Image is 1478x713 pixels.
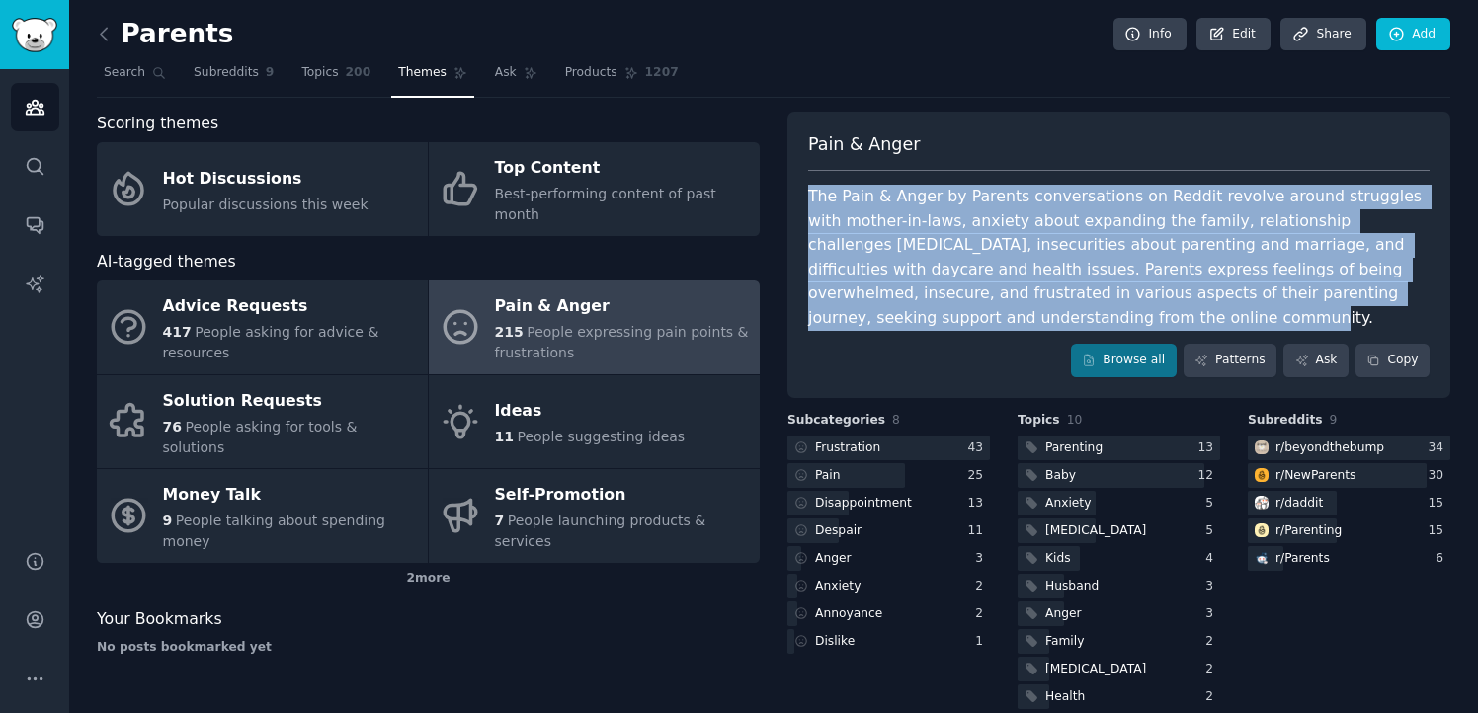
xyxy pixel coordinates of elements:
[815,522,862,540] div: Despair
[1275,522,1342,540] div: r/ Parenting
[815,467,841,485] div: Pain
[495,513,706,549] span: People launching products & services
[97,469,428,563] a: Money Talk9People talking about spending money
[808,132,920,157] span: Pain & Anger
[301,64,338,82] span: Topics
[495,429,514,444] span: 11
[97,639,760,657] div: No posts bookmarked yet
[1018,574,1220,598] a: Husband3
[1018,657,1220,681] a: [MEDICAL_DATA]2
[558,57,686,98] a: Products1207
[1255,468,1269,482] img: NewParents
[163,163,369,195] div: Hot Discussions
[495,64,517,82] span: Ask
[1436,550,1450,568] div: 6
[1018,629,1220,654] a: Family2
[1045,522,1146,540] div: [MEDICAL_DATA]
[1018,546,1220,571] a: Kids4
[1280,18,1365,51] a: Share
[1018,491,1220,515] a: Anxiety5
[495,396,686,428] div: Ideas
[967,439,990,457] div: 43
[1283,344,1349,377] a: Ask
[1045,661,1146,678] div: [MEDICAL_DATA]
[1205,522,1220,540] div: 5
[97,375,428,469] a: Solution Requests76People asking for tools & solutions
[787,574,990,598] a: Anxiety2
[163,197,369,212] span: Popular discussions this week
[1205,661,1220,678] div: 2
[1205,578,1220,595] div: 3
[1248,546,1450,571] a: Parentsr/Parents6
[787,412,885,430] span: Subcategories
[787,546,990,571] a: Anger3
[1428,522,1450,540] div: 15
[495,291,750,323] div: Pain & Anger
[815,578,861,595] div: Anxiety
[1248,491,1450,515] a: dadditr/daddit15
[815,633,855,651] div: Dislike
[1255,496,1269,510] img: daddit
[97,280,428,374] a: Advice Requests417People asking for advice & resources
[787,491,990,515] a: Disappointment13
[975,578,990,595] div: 2
[808,185,1430,330] div: The Pain & Anger by Parents conversations on Reddit revolve around struggles with mother-in-laws,...
[97,250,236,275] span: AI-tagged themes
[1428,495,1450,513] div: 15
[1205,605,1220,623] div: 3
[787,463,990,488] a: Pain25
[266,64,275,82] span: 9
[787,629,990,654] a: Dislike1
[97,112,218,136] span: Scoring themes
[97,563,760,594] div: 2 more
[892,413,900,427] span: 8
[1018,463,1220,488] a: Baby12
[815,439,880,457] div: Frustration
[1071,344,1177,377] a: Browse all
[815,605,882,623] div: Annoyance
[1018,518,1220,543] a: [MEDICAL_DATA]5
[346,64,371,82] span: 200
[187,57,281,98] a: Subreddits9
[1205,495,1220,513] div: 5
[975,550,990,568] div: 3
[1018,412,1060,430] span: Topics
[391,57,474,98] a: Themes
[787,436,990,460] a: Frustration43
[163,385,418,417] div: Solution Requests
[1205,550,1220,568] div: 4
[1045,550,1071,568] div: Kids
[1045,605,1082,623] div: Anger
[1045,578,1099,595] div: Husband
[975,633,990,651] div: 1
[294,57,377,98] a: Topics200
[1113,18,1187,51] a: Info
[163,419,358,455] span: People asking for tools & solutions
[815,495,912,513] div: Disappointment
[1045,495,1091,513] div: Anxiety
[1197,467,1220,485] div: 12
[1275,439,1384,457] div: r/ beyondthebump
[163,513,385,549] span: People talking about spending money
[1248,463,1450,488] a: NewParentsr/NewParents30
[1248,518,1450,543] a: Parentingr/Parenting15
[1248,412,1323,430] span: Subreddits
[1197,439,1220,457] div: 13
[495,513,505,528] span: 7
[163,513,173,528] span: 9
[429,142,760,236] a: Top ContentBest-performing content of past month
[398,64,447,82] span: Themes
[1428,439,1450,457] div: 34
[1275,495,1323,513] div: r/ daddit
[1275,467,1356,485] div: r/ NewParents
[97,607,222,632] span: Your Bookmarks
[517,429,685,444] span: People suggesting ideas
[429,280,760,374] a: Pain & Anger215People expressing pain points & frustrations
[163,419,182,435] span: 76
[163,324,379,360] span: People asking for advice & resources
[1330,413,1338,427] span: 9
[565,64,617,82] span: Products
[488,57,544,98] a: Ask
[1205,633,1220,651] div: 2
[429,469,760,563] a: Self-Promotion7People launching products & services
